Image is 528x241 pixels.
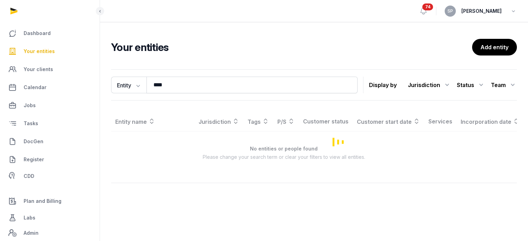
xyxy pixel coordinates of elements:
span: [PERSON_NAME] [461,7,502,15]
a: Calendar [6,79,94,96]
a: Register [6,151,94,168]
span: 74 [422,3,433,10]
a: Admin [6,226,94,240]
span: Labs [24,214,35,222]
a: DocGen [6,133,94,150]
span: SP [447,9,453,13]
div: Status [457,79,485,91]
span: Admin [24,229,39,237]
a: Jobs [6,97,94,114]
a: Tasks [6,115,94,132]
a: Plan and Billing [6,193,94,209]
div: Team [491,79,517,91]
span: Your entities [24,47,55,55]
span: Your clients [24,65,53,74]
span: DocGen [24,137,43,146]
a: Dashboard [6,25,94,42]
button: SP [445,6,456,17]
button: Entity [111,77,146,93]
div: Jurisdiction [408,79,451,91]
a: Add entity [472,39,517,55]
h2: Your entities [111,41,472,53]
span: Plan and Billing [24,197,61,205]
a: Your clients [6,61,94,78]
a: Your entities [6,43,94,60]
a: Labs [6,209,94,226]
span: CDD [24,172,34,180]
a: CDD [6,169,94,183]
span: Dashboard [24,29,51,37]
span: Tasks [24,119,38,128]
span: Calendar [24,83,47,92]
span: Register [24,155,44,164]
span: Jobs [24,101,36,110]
p: Display by [369,79,397,91]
